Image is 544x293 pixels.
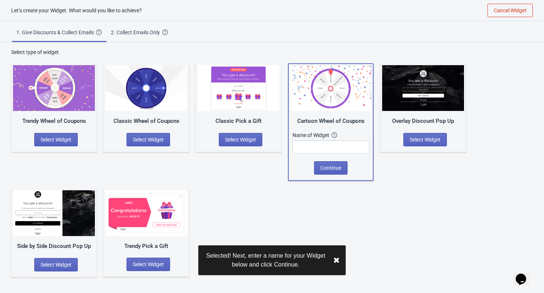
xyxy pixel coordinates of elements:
[291,66,371,111] img: cartoon_game.jpg
[225,137,256,143] span: Select Widget
[127,133,170,146] button: Select Widget
[219,133,262,146] button: Select Widget
[513,263,537,286] iframe: chat widget
[320,165,341,171] span: Continue
[105,65,187,111] img: classic_game.jpg
[133,137,164,143] span: Select Widget
[204,251,327,269] div: Selected! Next, enter a name for your Widget below and click Continue.
[105,242,187,251] div: Trendy Pick a Gift
[292,131,332,139] div: Name of Widget
[111,29,162,36] div: 2. Collect Emails Only
[105,190,187,236] img: gift_game_v2.jpg
[314,161,348,175] button: Continue
[487,4,533,17] button: Cancel Widget
[198,65,279,111] img: gift_game.jpg
[11,48,533,56] div: Select type of widget
[382,65,464,111] img: full_screen_popup.jpg
[291,117,371,125] div: Cartoon Wheel of Coupons
[333,256,340,265] button: close
[403,133,447,146] button: Select Widget
[34,133,78,146] button: Select Widget
[198,117,279,125] div: Classic Pick a Gift
[34,258,78,271] button: Select Widget
[494,7,527,13] span: Cancel Widget
[133,261,164,267] span: Select Widget
[13,65,95,111] img: trendy_game.png
[16,29,96,36] div: 1. Give Discounts & Collect Emails
[382,117,464,125] div: Overlay Discount Pop Up
[127,258,170,271] button: Select Widget
[410,137,441,143] span: Select Widget
[13,242,95,251] div: Side by Side Discount Pop Up
[13,117,95,125] div: Trendy Wheel of Coupons
[13,190,95,236] img: regular_popup.jpg
[41,137,71,143] span: Select Widget
[105,117,187,125] div: Classic Wheel of Coupons
[41,262,71,268] span: Select Widget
